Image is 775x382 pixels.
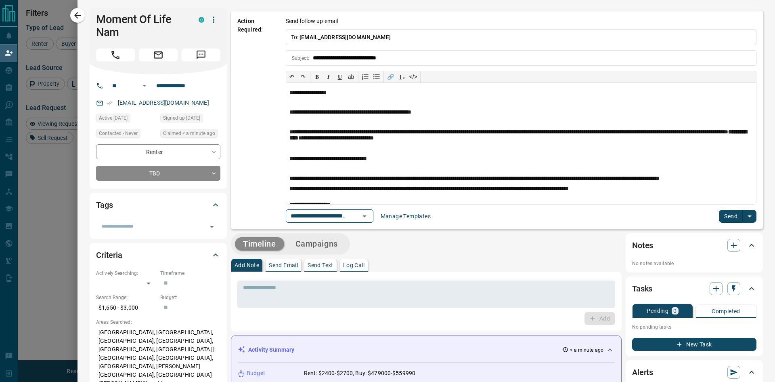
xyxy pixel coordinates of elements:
p: Rent: $2400-$2700, Buy: $479000-$559990 [304,369,415,378]
h2: Tags [96,198,113,211]
span: Contacted - Never [99,129,138,137]
p: To: [286,30,756,45]
h1: Moment Of Life Nam [96,13,186,39]
span: 𝐔 [338,74,342,80]
p: Action Required: [237,17,274,223]
button: Open [140,81,149,91]
h2: Criteria [96,249,122,262]
svg: Email Verified [107,100,112,106]
span: Signed up [DATE] [163,114,200,122]
s: ab [348,74,354,80]
div: split button [719,210,756,223]
h2: Alerts [632,366,653,379]
p: Send Text [308,262,333,268]
button: Bullet list [371,71,382,82]
p: Send follow up email [286,17,338,25]
button: Open [206,221,218,232]
button: ↶ [286,71,297,82]
button: Campaigns [287,237,346,251]
p: $1,650 - $3,000 [96,301,156,314]
button: New Task [632,338,756,351]
p: Areas Searched: [96,319,220,326]
button: 🔗 [385,71,396,82]
p: 0 [673,308,677,314]
p: < a minute ago [570,346,603,354]
p: Add Note [235,262,259,268]
p: Log Call [343,262,364,268]
button: ab [346,71,357,82]
button: 𝐔 [334,71,346,82]
button: Manage Templates [376,210,436,223]
p: No pending tasks [632,321,756,333]
button: T̲ₓ [396,71,408,82]
div: Renter [96,144,220,159]
p: Completed [712,308,740,314]
p: Search Range: [96,294,156,301]
div: Wed Aug 27 2025 [96,114,156,125]
button: Send [719,210,743,223]
a: [EMAIL_ADDRESS][DOMAIN_NAME] [118,99,209,106]
span: Claimed < a minute ago [163,129,215,137]
button: </> [408,71,419,82]
button: ↷ [297,71,309,82]
h2: Notes [632,239,653,252]
p: Actively Searching: [96,270,156,277]
div: TBD [96,166,220,181]
p: Activity Summary [248,346,294,354]
p: Send Email [269,262,298,268]
span: Email [139,49,178,61]
button: 𝐁 [312,71,323,82]
div: Criteria [96,245,220,265]
span: Active [DATE] [99,114,128,122]
span: [EMAIL_ADDRESS][DOMAIN_NAME] [300,34,391,40]
span: Call [96,49,135,61]
div: Tags [96,195,220,215]
p: No notes available [632,260,756,267]
div: Notes [632,236,756,255]
button: 𝑰 [323,71,334,82]
div: Activity Summary< a minute ago [238,342,615,357]
p: Subject: [292,55,310,62]
span: Message [182,49,220,61]
div: Tue Jul 22 2025 [160,114,220,125]
p: Pending [647,308,668,314]
h2: Tasks [632,282,652,295]
p: Budget [247,369,265,378]
p: Budget: [160,294,220,301]
div: Tasks [632,279,756,298]
button: Numbered list [360,71,371,82]
div: Thu Sep 11 2025 [160,129,220,140]
button: Open [359,211,370,222]
div: condos.ca [199,17,204,23]
p: Timeframe: [160,270,220,277]
div: Alerts [632,363,756,382]
button: Timeline [235,237,284,251]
